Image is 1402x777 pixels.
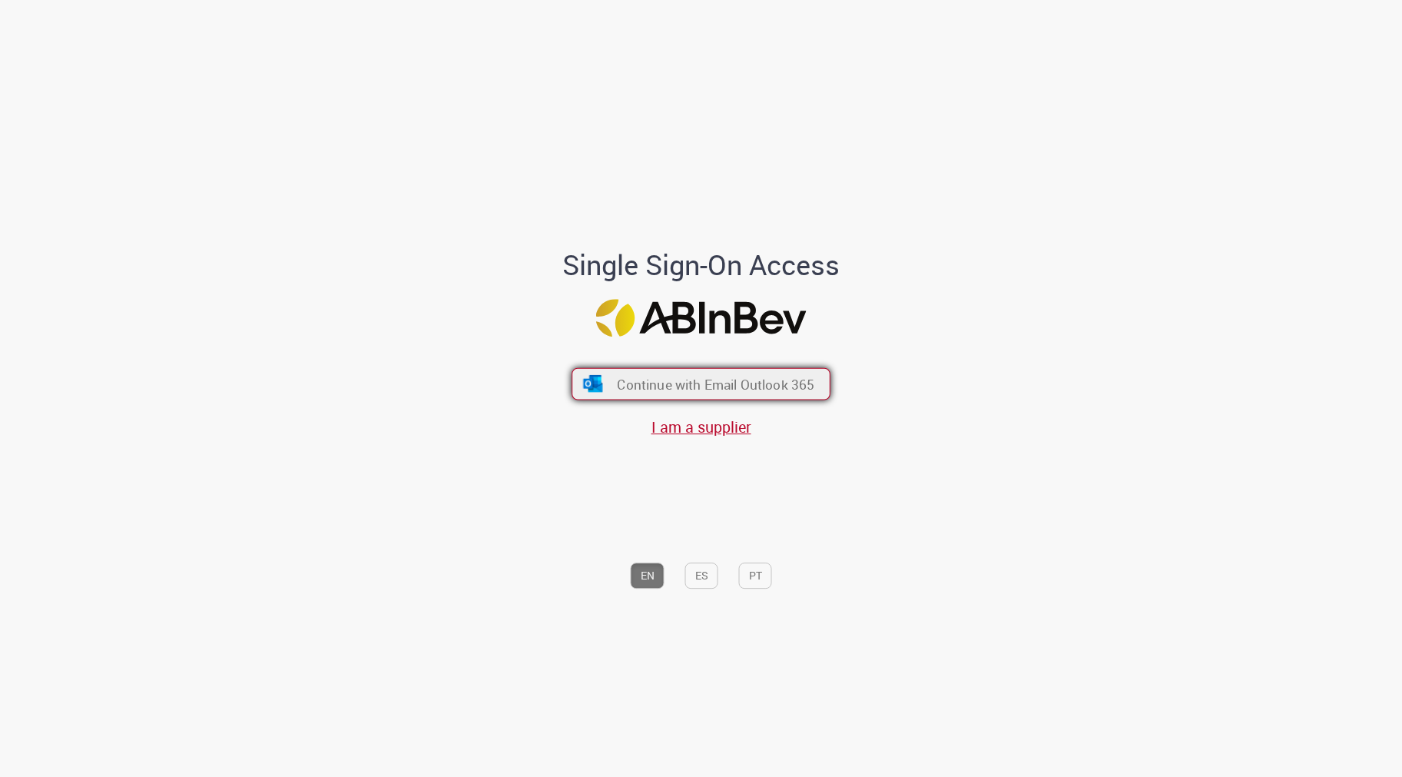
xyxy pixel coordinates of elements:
button: EN [631,563,665,589]
a: I am a supplier [651,417,751,437]
img: ícone Azure/Microsoft 360 [582,376,604,393]
span: Continue with Email Outlook 365 [617,375,814,393]
button: ES [685,563,718,589]
img: Logo ABInBev [596,299,807,337]
h1: Single Sign-On Access [488,251,914,281]
button: ícone Azure/Microsoft 360 Continue with Email Outlook 365 [572,368,830,400]
button: PT [739,563,772,589]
